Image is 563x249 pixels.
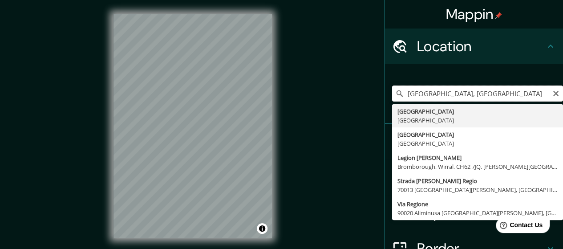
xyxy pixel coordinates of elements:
button: Toggle attribution [257,223,267,234]
div: [GEOGRAPHIC_DATA] [397,116,558,125]
div: [GEOGRAPHIC_DATA] [397,130,558,139]
input: Pick your city or area [392,86,563,102]
button: Clear [552,89,559,97]
div: 70013 [GEOGRAPHIC_DATA][PERSON_NAME], [GEOGRAPHIC_DATA] [397,185,558,194]
div: Legion [PERSON_NAME] [397,153,558,162]
div: Layout [385,195,563,231]
h4: Location [417,37,545,55]
iframe: Help widget launcher [484,214,553,239]
div: 90020 Aliminusa [GEOGRAPHIC_DATA][PERSON_NAME], [GEOGRAPHIC_DATA] [397,208,558,217]
div: Pins [385,124,563,159]
div: Via Regione [397,200,558,208]
h4: Mappin [446,5,502,23]
canvas: Map [113,14,272,238]
div: Location [385,29,563,64]
div: [GEOGRAPHIC_DATA] [397,139,558,148]
div: [GEOGRAPHIC_DATA] [397,107,558,116]
div: Bromborough, Wirral, CH62 7JQ, [PERSON_NAME][GEOGRAPHIC_DATA] [397,162,558,171]
div: Style [385,159,563,195]
h4: Layout [417,204,545,222]
div: Strada [PERSON_NAME] Regio [397,176,558,185]
img: pin-icon.png [495,12,502,19]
